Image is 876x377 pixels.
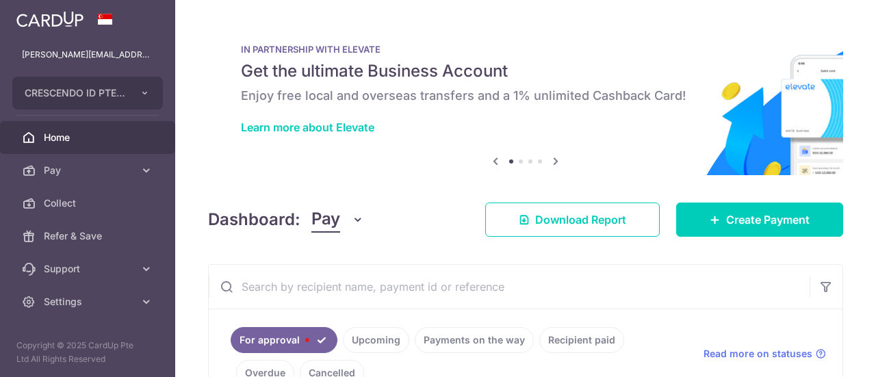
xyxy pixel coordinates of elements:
h5: Get the ultimate Business Account [241,60,810,82]
h6: Enjoy free local and overseas transfers and a 1% unlimited Cashback Card! [241,88,810,104]
p: IN PARTNERSHIP WITH ELEVATE [241,44,810,55]
span: Refer & Save [44,229,134,243]
span: Home [44,131,134,144]
span: Pay [311,207,340,233]
a: Payments on the way [415,327,534,353]
input: Search by recipient name, payment id or reference [209,265,810,309]
a: Download Report [485,203,660,237]
a: Learn more about Elevate [241,120,374,134]
iframe: Opens a widget where you can find more information [788,336,862,370]
a: Upcoming [343,327,409,353]
button: CRESCENDO ID PTE. LTD. [12,77,163,109]
span: Download Report [535,211,626,228]
span: Collect [44,196,134,210]
a: For approval [231,327,337,353]
img: CardUp [16,11,83,27]
button: Pay [311,207,364,233]
span: Support [44,262,134,276]
span: Pay [44,164,134,177]
span: CRESCENDO ID PTE. LTD. [25,86,126,100]
p: [PERSON_NAME][EMAIL_ADDRESS][DOMAIN_NAME] [22,48,153,62]
a: Recipient paid [539,327,624,353]
h4: Dashboard: [208,207,300,232]
img: Renovation banner [208,22,843,175]
span: Read more on statuses [704,347,812,361]
a: Create Payment [676,203,843,237]
span: Create Payment [726,211,810,228]
span: Settings [44,295,134,309]
a: Read more on statuses [704,347,826,361]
